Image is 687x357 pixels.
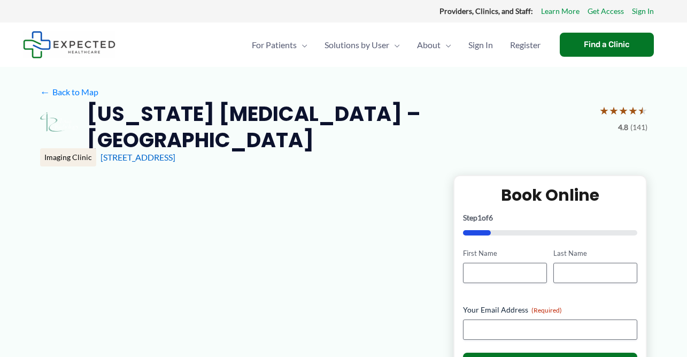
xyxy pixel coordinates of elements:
[638,101,647,120] span: ★
[463,305,638,315] label: Your Email Address
[599,101,609,120] span: ★
[417,26,441,64] span: About
[628,101,638,120] span: ★
[87,101,591,154] h2: [US_STATE] [MEDICAL_DATA] – [GEOGRAPHIC_DATA]
[619,101,628,120] span: ★
[101,152,175,162] a: [STREET_ADDRESS]
[408,26,460,64] a: AboutMenu Toggle
[489,213,493,222] span: 6
[460,26,501,64] a: Sign In
[501,26,549,64] a: Register
[531,306,562,314] span: (Required)
[588,4,624,18] a: Get Access
[40,87,50,97] span: ←
[243,26,316,64] a: For PatientsMenu Toggle
[463,248,547,259] label: First Name
[541,4,580,18] a: Learn More
[297,26,307,64] span: Menu Toggle
[553,248,637,259] label: Last Name
[632,4,654,18] a: Sign In
[510,26,541,64] span: Register
[618,120,628,134] span: 4.8
[40,148,96,166] div: Imaging Clinic
[243,26,549,64] nav: Primary Site Navigation
[252,26,297,64] span: For Patients
[630,120,647,134] span: (141)
[560,33,654,57] a: Find a Clinic
[441,26,451,64] span: Menu Toggle
[477,213,482,222] span: 1
[463,214,638,222] p: Step of
[389,26,400,64] span: Menu Toggle
[40,84,98,100] a: ←Back to Map
[463,185,638,206] h2: Book Online
[439,6,533,16] strong: Providers, Clinics, and Staff:
[316,26,408,64] a: Solutions by UserMenu Toggle
[325,26,389,64] span: Solutions by User
[609,101,619,120] span: ★
[23,31,115,58] img: Expected Healthcare Logo - side, dark font, small
[468,26,493,64] span: Sign In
